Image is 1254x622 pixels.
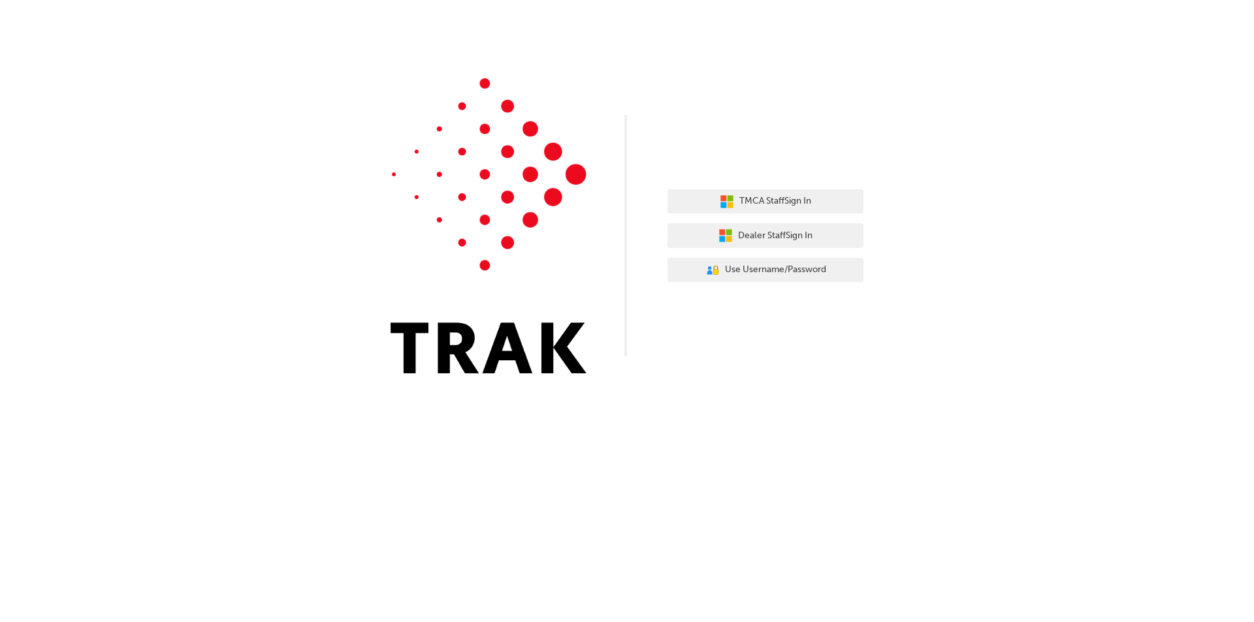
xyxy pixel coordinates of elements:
button: Use Username/Password [667,258,863,283]
span: Dealer Staff Sign In [738,228,812,243]
span: TMCA Staff Sign In [739,194,811,209]
button: TMCA StaffSign In [667,189,863,214]
span: Use Username/Password [725,262,826,277]
button: Dealer StaffSign In [667,223,863,248]
img: Trak [391,78,587,373]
